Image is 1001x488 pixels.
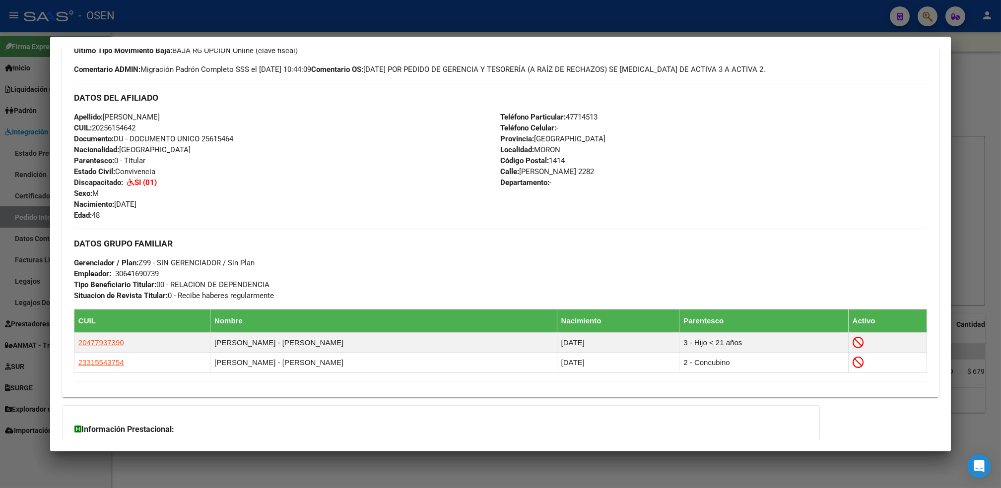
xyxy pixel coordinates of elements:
strong: Estado Civil: [74,167,115,176]
strong: Comentario OS: [311,65,363,74]
strong: Tipo Beneficiario Titular: [74,280,156,289]
span: MORON [500,145,560,154]
span: M [74,189,99,198]
h3: DATOS GRUPO FAMILIAR [74,238,927,249]
strong: Departamento: [500,178,549,187]
strong: CUIL: [74,123,92,132]
span: 20256154642 [74,123,135,132]
strong: Comentario ADMIN: [74,65,140,74]
th: Activo [848,309,927,333]
strong: Nacionalidad: [74,145,119,154]
th: Nombre [210,309,557,333]
span: Migración Padrón Completo SSS el [DATE] 10:44:09 [74,64,311,75]
span: Convivencia [74,167,155,176]
td: [PERSON_NAME] - [PERSON_NAME] [210,333,557,353]
span: 20477937390 [78,338,124,347]
strong: SI (01) [134,178,157,187]
strong: Nacimiento: [74,200,114,209]
span: [DATE] POR PEDIDO DE GERENCIA Y TESORERÍA (A RAÍZ DE RECHAZOS) SE [MEDICAL_DATA] DE ACTIVA 3 A AC... [311,64,765,75]
span: 47714513 [500,113,598,122]
strong: Gerenciador / Plan: [74,258,138,267]
strong: Situacion de Revista Titular: [74,291,168,300]
strong: Documento: [74,134,114,143]
strong: Provincia: [500,134,534,143]
span: 23315543754 [78,358,124,366]
span: [DATE] [74,200,136,209]
h3: Información Prestacional: [74,424,807,435]
strong: Sexo: [74,189,92,198]
strong: Calle: [500,167,519,176]
div: Open Intercom Messenger [967,454,991,478]
strong: Discapacitado: [74,178,123,187]
span: [GEOGRAPHIC_DATA] [500,134,605,143]
strong: Parentesco: [74,156,114,165]
strong: Edad: [74,211,92,220]
h3: DATOS DEL AFILIADO [74,92,927,103]
td: 3 - Hijo < 21 años [679,333,848,353]
span: [PERSON_NAME] 2282 [500,167,594,176]
th: CUIL [74,309,210,333]
span: 1414 [500,156,565,165]
span: [PERSON_NAME] [74,113,160,122]
strong: Empleador: [74,269,111,278]
strong: Teléfono Particular: [500,113,566,122]
td: [DATE] [557,353,679,372]
td: [PERSON_NAME] - [PERSON_NAME] [210,353,557,372]
strong: Teléfono Celular: [500,123,556,132]
span: 0 - Titular [74,156,145,165]
td: 2 - Concubino [679,353,848,372]
span: - [500,178,551,187]
th: Parentesco [679,309,848,333]
span: 0 - Recibe haberes regularmente [74,291,274,300]
strong: Ultimo Tipo Movimiento Baja: [74,46,172,55]
div: 30641690739 [115,268,159,279]
td: [DATE] [557,333,679,353]
strong: Apellido: [74,113,103,122]
span: 00 - RELACION DE DEPENDENCIA [74,280,269,289]
span: - [500,123,558,132]
span: BAJA RG OPCION Online (clave fiscal) [74,46,298,55]
span: [GEOGRAPHIC_DATA] [74,145,191,154]
th: Nacimiento [557,309,679,333]
span: 48 [74,211,100,220]
strong: Localidad: [500,145,534,154]
strong: Código Postal: [500,156,549,165]
span: DU - DOCUMENTO UNICO 25615464 [74,134,233,143]
span: Z99 - SIN GERENCIADOR / Sin Plan [74,258,255,267]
